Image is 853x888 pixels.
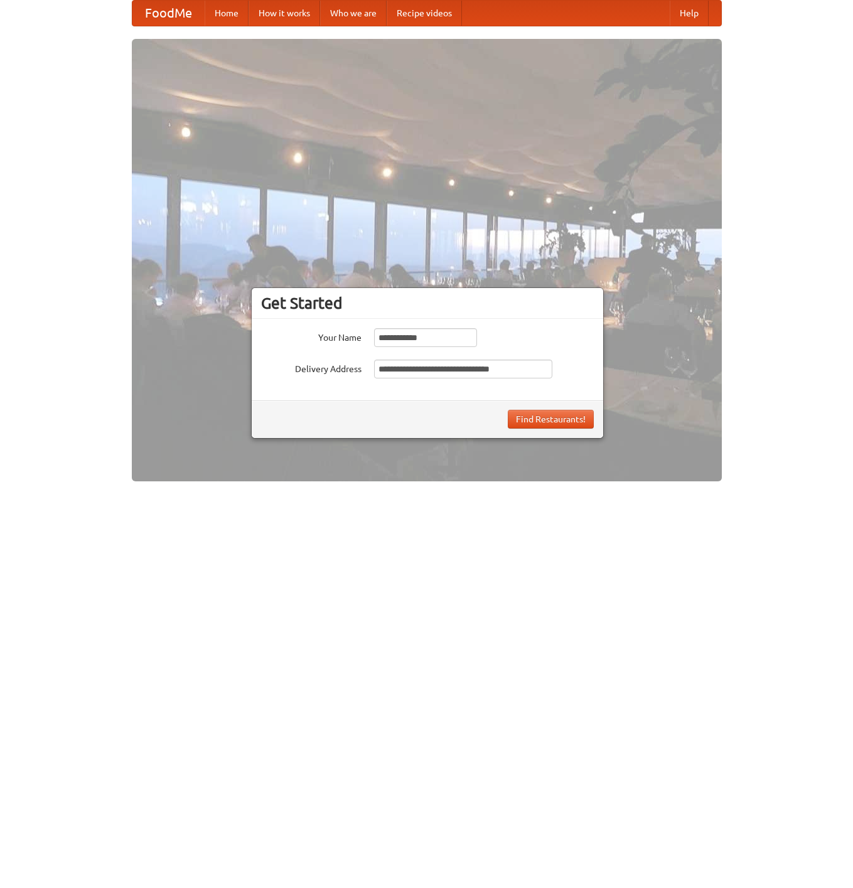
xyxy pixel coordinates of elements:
h3: Get Started [261,294,594,313]
a: FoodMe [132,1,205,26]
a: Who we are [320,1,387,26]
a: Home [205,1,249,26]
label: Your Name [261,328,362,344]
a: How it works [249,1,320,26]
a: Help [670,1,709,26]
a: Recipe videos [387,1,462,26]
label: Delivery Address [261,360,362,375]
button: Find Restaurants! [508,410,594,429]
